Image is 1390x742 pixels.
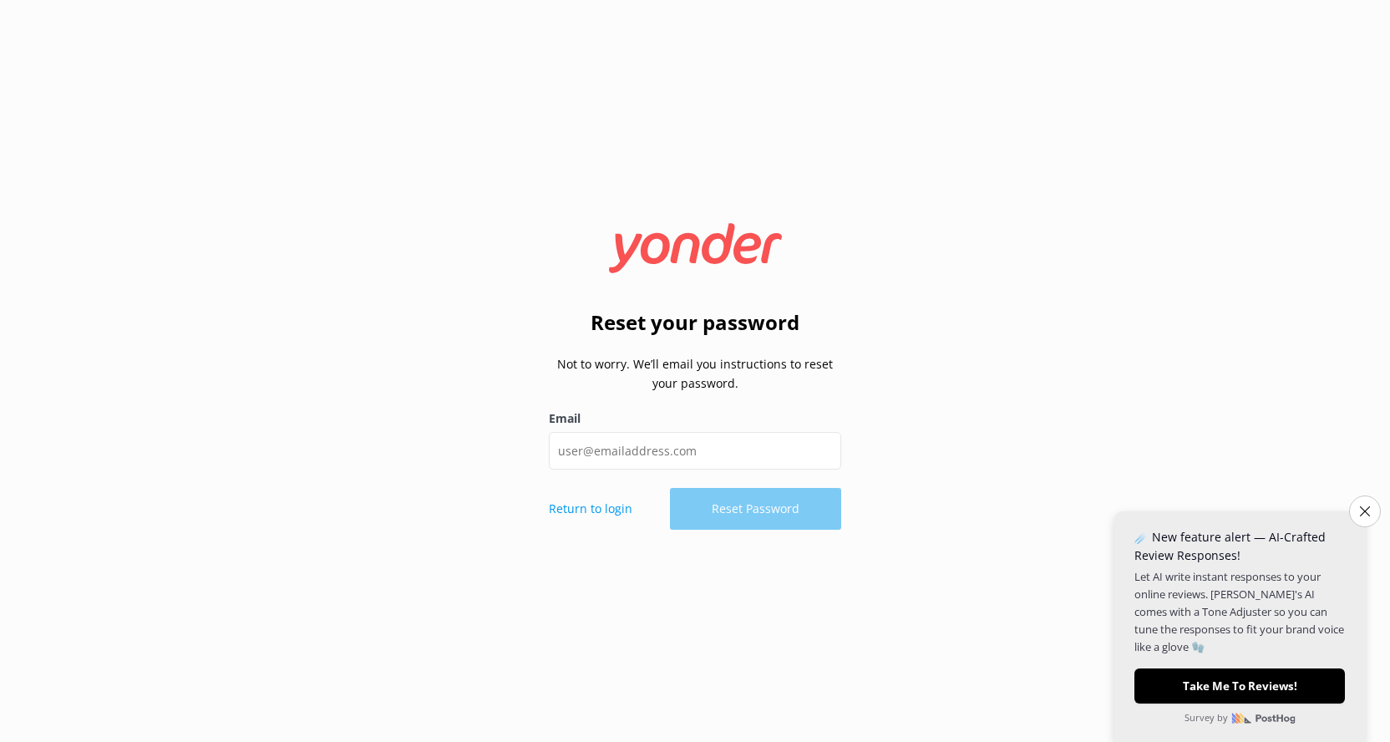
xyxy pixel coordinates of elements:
[549,307,841,338] h2: Reset your password
[549,355,841,393] p: Not to worry. We’ll email you instructions to reset your password.
[549,500,632,518] a: Return to login
[549,409,841,428] label: Email
[549,432,841,470] input: user@emailaddress.com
